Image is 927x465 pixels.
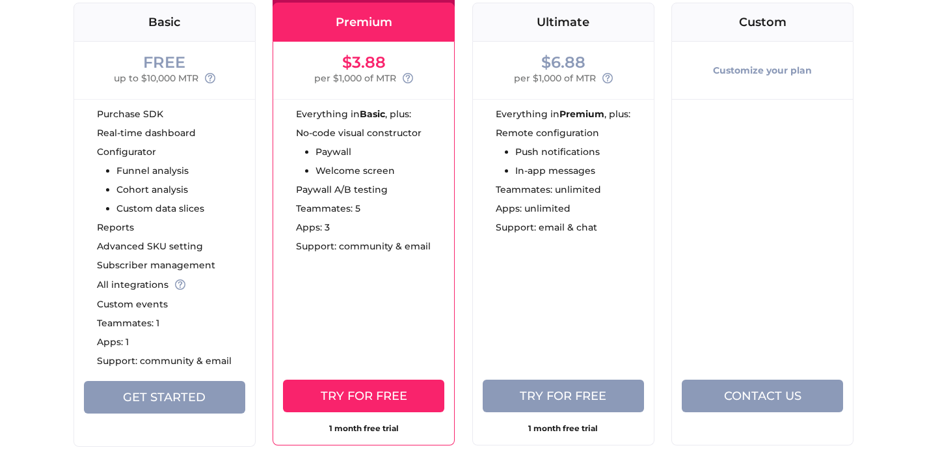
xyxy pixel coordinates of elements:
span: Paywall A/B testing [296,185,388,194]
li: Cohort analysis [116,185,204,194]
button: Get Started [84,381,245,414]
div: Premium [273,16,454,28]
div: Ultimate [473,16,654,28]
ul: No-code visual constructor [296,128,422,175]
strong: Premium [559,109,604,119]
ul: Configurator [97,147,204,213]
div: Customize your plan [713,55,812,86]
span: Subscriber management [97,261,215,270]
span: Teammates: 5 [296,204,360,213]
li: In-app messages [515,166,600,175]
span: Support: community & email [97,356,232,365]
span: Apps: 3 [296,223,330,232]
li: Welcome screen [316,166,422,175]
div: $3.88 [342,55,386,70]
span: Custom events [97,300,168,309]
span: Support: community & email [296,242,431,251]
button: Try for free [483,380,644,412]
span: Teammates: unlimited [496,185,601,194]
ul: Remote configuration [496,128,600,175]
li: Paywall [316,147,422,156]
div: $6.88 [541,55,585,70]
span: Real-time dashboard [97,128,196,137]
li: Funnel analysis [116,166,204,175]
span: Apps: unlimited [496,204,571,213]
div: Basic [74,16,255,28]
li: Push notifications [515,147,600,156]
span: Teammates: 1 [97,318,159,328]
span: up to $10,000 MTR [114,70,198,86]
div: Everything in , plus: [296,109,454,119]
li: Custom data slices [116,204,204,213]
div: FREE [143,55,185,70]
div: Everything in , plus: [496,109,654,119]
span: per $1,000 of MTR [514,70,596,86]
div: Custom [672,16,853,28]
strong: Basic [360,109,385,119]
span: Try for free [520,389,606,403]
span: All integrations [97,280,168,289]
strong: 1 month free trial [528,423,598,433]
span: Purchase SDK [97,109,163,119]
span: Support: email & chat [496,223,597,232]
strong: 1 month free trial [329,423,399,433]
span: per $1,000 of MTR [314,70,396,86]
button: Contact us [682,380,843,412]
span: Advanced SKU setting [97,242,203,251]
span: Reports [97,223,134,232]
span: Try for free [321,389,407,403]
span: Apps: 1 [97,337,129,346]
button: Try for free [283,380,444,412]
span: Get Started [123,390,206,404]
